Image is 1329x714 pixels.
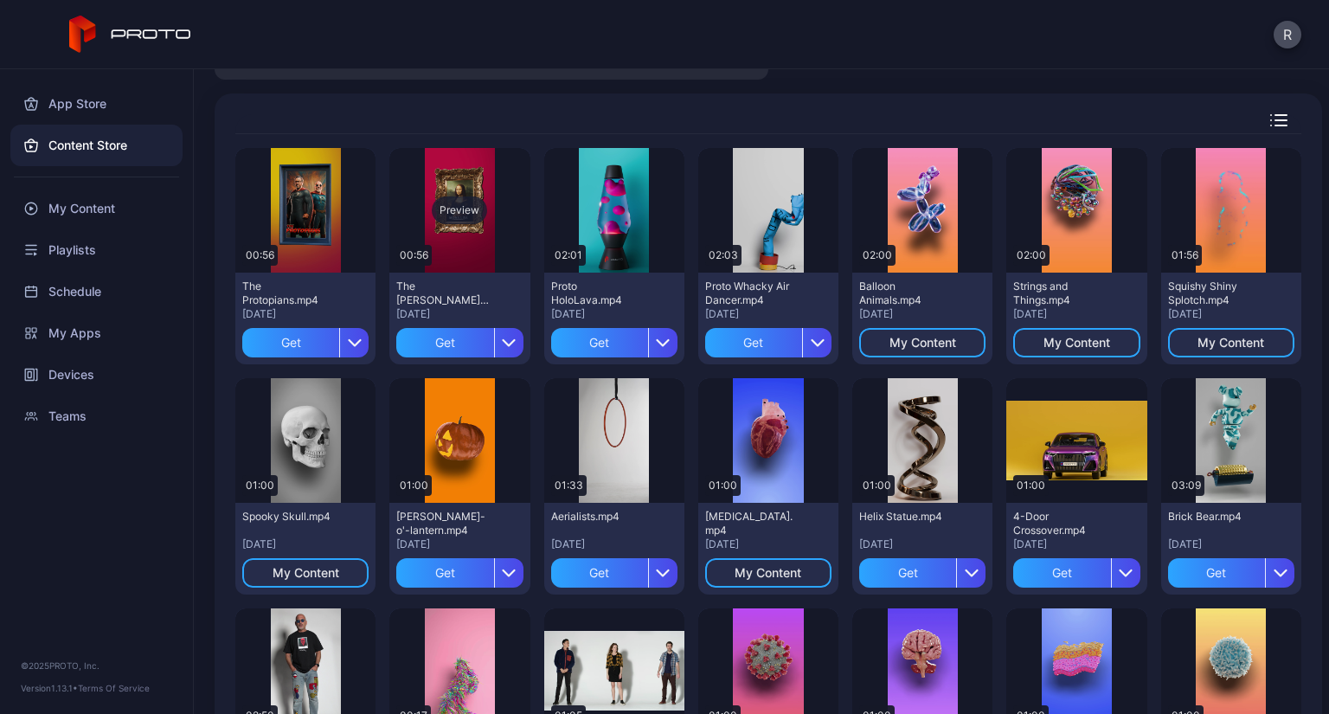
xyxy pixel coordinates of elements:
[1013,558,1140,588] button: Get
[1013,537,1140,551] div: [DATE]
[10,271,183,312] a: Schedule
[1168,328,1294,357] button: My Content
[859,558,956,588] div: Get
[1013,328,1140,357] button: My Content
[551,328,677,357] button: Get
[242,328,339,357] div: Get
[1274,21,1301,48] button: R
[735,566,801,580] div: My Content
[1168,280,1263,307] div: Squishy Shiny Splotch.mp4
[396,558,523,588] button: Get
[10,229,183,271] a: Playlists
[396,558,493,588] div: Get
[21,659,172,672] div: © 2025 PROTO, Inc.
[551,280,646,307] div: Proto HoloLava.mp4
[396,328,493,357] div: Get
[859,558,986,588] button: Get
[1013,558,1110,588] div: Get
[1168,558,1265,588] div: Get
[859,510,954,524] div: Helix Statue.mp4
[705,280,800,307] div: Proto Whacky Air Dancer.mp4
[1013,307,1140,321] div: [DATE]
[551,558,677,588] button: Get
[10,396,183,437] a: Teams
[551,558,648,588] div: Get
[242,328,369,357] button: Get
[1013,280,1108,307] div: Strings and Things.mp4
[396,328,523,357] button: Get
[396,307,523,321] div: [DATE]
[273,566,339,580] div: My Content
[705,510,800,537] div: Human Heart.mp4
[1168,558,1294,588] button: Get
[10,312,183,354] a: My Apps
[78,683,150,693] a: Terms Of Service
[1197,336,1264,350] div: My Content
[859,280,954,307] div: Balloon Animals.mp4
[889,336,956,350] div: My Content
[551,307,677,321] div: [DATE]
[396,510,491,537] div: Jack-o'-lantern.mp4
[551,537,677,551] div: [DATE]
[396,537,523,551] div: [DATE]
[1013,510,1108,537] div: 4-Door Crossover.mp4
[1168,307,1294,321] div: [DATE]
[859,537,986,551] div: [DATE]
[242,558,369,588] button: My Content
[551,510,646,524] div: Aerialists.mp4
[705,307,831,321] div: [DATE]
[705,328,802,357] div: Get
[10,125,183,166] a: Content Store
[10,188,183,229] a: My Content
[705,558,831,588] button: My Content
[432,196,487,224] div: Preview
[10,354,183,396] a: Devices
[242,510,337,524] div: Spooky Skull.mp4
[242,280,337,307] div: The Protopians.mp4
[242,307,369,321] div: [DATE]
[1043,336,1110,350] div: My Content
[859,328,986,357] button: My Content
[10,83,183,125] a: App Store
[1168,510,1263,524] div: Brick Bear.mp4
[21,683,78,693] span: Version 1.13.1 •
[859,307,986,321] div: [DATE]
[551,328,648,357] div: Get
[1168,537,1294,551] div: [DATE]
[705,328,831,357] button: Get
[396,280,491,307] div: The Mona Lisa.mp4
[705,537,831,551] div: [DATE]
[242,537,369,551] div: [DATE]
